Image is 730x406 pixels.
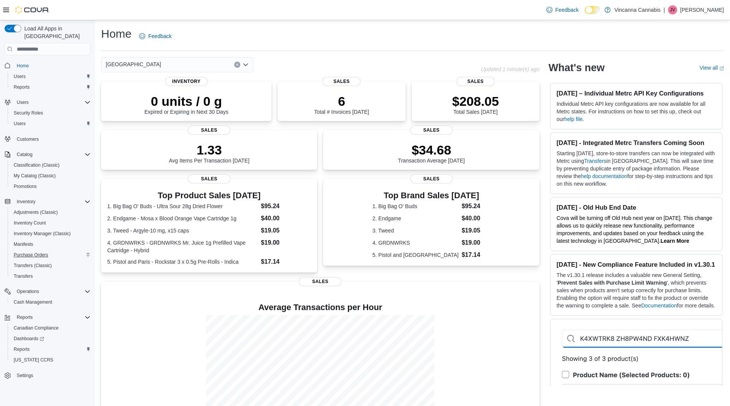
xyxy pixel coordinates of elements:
dd: $40.00 [261,214,311,223]
a: Reports [11,83,33,92]
p: $34.68 [398,142,465,158]
span: Adjustments (Classic) [11,208,90,217]
h3: [DATE] – Individual Metrc API Key Configurations [557,89,716,97]
button: Reports [8,344,94,355]
button: Inventory Count [8,218,94,228]
dd: $17.14 [462,250,490,260]
a: Settings [14,371,36,380]
button: Users [2,97,94,108]
span: Promotions [11,182,90,191]
button: Clear input [234,62,240,68]
a: Reports [11,345,33,354]
a: Dashboards [8,333,94,344]
span: Security Roles [11,108,90,118]
h3: [DATE] - Old Hub End Date [557,204,716,211]
span: Users [14,121,25,127]
p: Starting [DATE], store-to-store transfers can now be integrated with Metrc using in [GEOGRAPHIC_D... [557,150,716,188]
button: Adjustments (Classic) [8,207,94,218]
a: Feedback [543,2,582,18]
a: Users [11,72,29,81]
dt: 5. Pistol and Paris - Rockstar 3 x 0.5g Pre-Rolls - Indica [107,258,258,266]
dd: $95.24 [462,202,490,211]
dd: $19.00 [261,238,311,247]
span: Sales [299,277,341,286]
h3: Top Brand Sales [DATE] [373,191,490,200]
span: Adjustments (Classic) [14,209,58,215]
span: Sales [188,126,230,135]
button: Manifests [8,239,94,250]
span: Reports [14,313,90,322]
h2: What's new [549,62,605,74]
span: Operations [14,287,90,296]
span: Inventory Manager (Classic) [11,229,90,238]
button: My Catalog (Classic) [8,170,94,181]
a: Transfers [11,272,36,281]
dt: 2. Endgame [373,215,459,222]
span: Inventory [17,199,35,205]
span: Users [11,119,90,128]
p: 6 [314,94,369,109]
a: help documentation [581,173,627,179]
span: Classification (Classic) [11,161,90,170]
span: Transfers [11,272,90,281]
button: Reports [8,82,94,92]
span: Inventory Count [14,220,46,226]
span: Reports [17,314,33,320]
button: Catalog [2,149,94,160]
button: [US_STATE] CCRS [8,355,94,365]
a: Security Roles [11,108,46,118]
span: Transfers (Classic) [14,263,52,269]
span: Canadian Compliance [11,323,90,333]
dt: 3. Tweed [373,227,459,234]
button: Users [8,71,94,82]
span: Home [14,61,90,70]
a: Promotions [11,182,40,191]
svg: External link [719,66,724,71]
span: Reports [11,83,90,92]
span: Reports [14,346,30,352]
a: Purchase Orders [11,250,51,260]
p: Vincanna Cannabis [614,5,660,14]
span: Purchase Orders [14,252,48,258]
button: Open list of options [243,62,249,68]
button: Customers [2,134,94,145]
span: Settings [17,373,33,379]
h3: [DATE] - Integrated Metrc Transfers Coming Soon [557,139,716,146]
span: Inventory [165,77,208,86]
div: Jessy Vining [668,5,677,14]
dd: $19.00 [462,238,490,247]
a: [US_STATE] CCRS [11,355,56,365]
dt: 4. GRDNWRKS - GRDNWRKS Mr. Juice 1g Prefilled Vape Cartridge - Hybrid [107,239,258,254]
dd: $17.14 [261,257,311,266]
span: Users [14,98,90,107]
span: Settings [14,371,90,380]
button: Operations [14,287,42,296]
a: Manifests [11,240,36,249]
button: Settings [2,370,94,381]
button: Transfers (Classic) [8,260,94,271]
span: Users [11,72,90,81]
a: help file [564,116,582,122]
a: Learn More [660,238,689,244]
button: Operations [2,286,94,297]
p: $208.05 [452,94,499,109]
button: Reports [14,313,36,322]
h1: Home [101,26,132,41]
span: Inventory Manager (Classic) [14,231,71,237]
h4: Average Transactions per Hour [107,303,533,312]
span: [US_STATE] CCRS [14,357,53,363]
span: Reports [14,84,30,90]
span: Feedback [555,6,579,14]
span: Reports [11,345,90,354]
span: Users [17,99,29,105]
span: Home [17,63,29,69]
span: Manifests [11,240,90,249]
dd: $40.00 [462,214,490,223]
a: Home [14,61,32,70]
a: Classification (Classic) [11,161,63,170]
button: Users [8,118,94,129]
h3: [DATE] - New Compliance Feature Included in v1.30.1 [557,261,716,268]
span: Operations [17,288,39,295]
button: Purchase Orders [8,250,94,260]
